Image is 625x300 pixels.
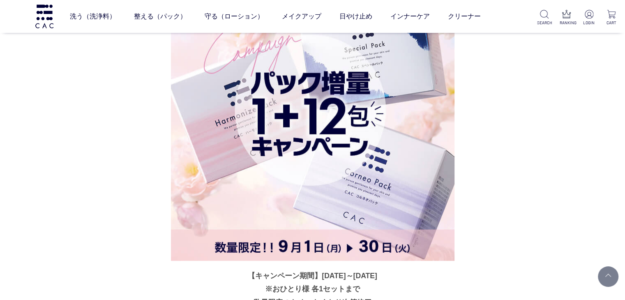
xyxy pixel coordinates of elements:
[448,5,481,28] a: クリーナー
[134,5,187,28] a: 整える（パック）
[339,5,372,28] a: 日やけ止め
[282,5,321,28] a: メイクアップ
[70,5,116,28] a: 洗う（洗浄料）
[537,10,551,26] a: SEARCH
[390,5,430,28] a: インナーケア
[582,20,596,26] p: LOGIN
[560,20,574,26] p: RANKING
[582,10,596,26] a: LOGIN
[34,5,55,28] img: logo
[537,20,551,26] p: SEARCH
[560,10,574,26] a: RANKING
[604,10,618,26] a: CART
[604,20,618,26] p: CART
[205,5,264,28] a: 守る（ローション）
